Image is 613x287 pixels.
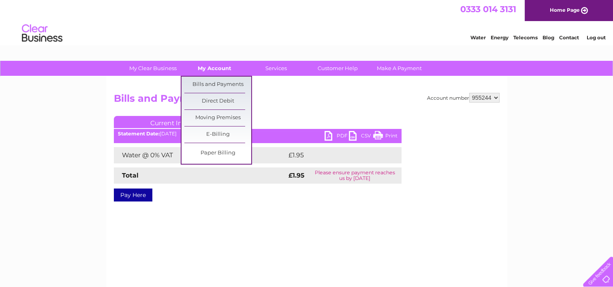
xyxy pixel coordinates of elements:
[513,34,538,41] a: Telecoms
[114,188,152,201] a: Pay Here
[491,34,508,41] a: Energy
[427,93,500,103] div: Account number
[21,21,63,46] img: logo.png
[120,61,186,76] a: My Clear Business
[118,131,160,137] b: Statement Date:
[184,145,251,161] a: Paper Billing
[308,167,402,184] td: Please ensure payment reaches us by [DATE]
[543,34,554,41] a: Blog
[243,61,310,76] a: Services
[114,147,286,163] td: Water @ 0% VAT
[122,171,139,179] strong: Total
[325,131,349,143] a: PDF
[114,93,500,108] h2: Bills and Payments
[115,4,498,39] div: Clear Business is a trading name of Verastar Limited (registered in [GEOGRAPHIC_DATA] No. 3667643...
[559,34,579,41] a: Contact
[586,34,605,41] a: Log out
[470,34,486,41] a: Water
[181,61,248,76] a: My Account
[304,61,371,76] a: Customer Help
[114,116,235,128] a: Current Invoice
[184,93,251,109] a: Direct Debit
[114,131,402,137] div: [DATE]
[184,110,251,126] a: Moving Premises
[286,147,382,163] td: £1.95
[373,131,397,143] a: Print
[288,171,304,179] strong: £1.95
[349,131,373,143] a: CSV
[184,126,251,143] a: E-Billing
[460,4,516,14] a: 0333 014 3131
[184,77,251,93] a: Bills and Payments
[366,61,433,76] a: Make A Payment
